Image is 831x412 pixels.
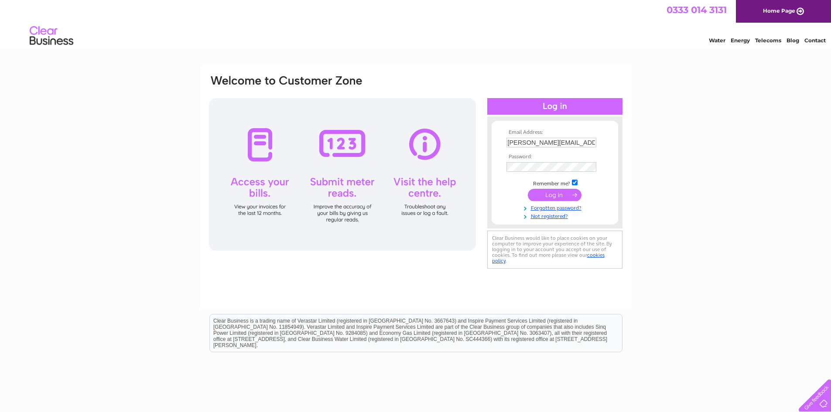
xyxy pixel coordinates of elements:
[804,37,826,44] a: Contact
[487,231,622,269] div: Clear Business would like to place cookies on your computer to improve your experience of the sit...
[755,37,781,44] a: Telecoms
[492,252,605,264] a: cookies policy
[506,211,605,220] a: Not registered?
[504,154,605,160] th: Password:
[667,4,727,15] a: 0333 014 3131
[709,37,725,44] a: Water
[504,129,605,136] th: Email Address:
[528,189,581,201] input: Submit
[504,178,605,187] td: Remember me?
[210,5,622,42] div: Clear Business is a trading name of Verastar Limited (registered in [GEOGRAPHIC_DATA] No. 3667643...
[787,37,799,44] a: Blog
[29,23,74,49] img: logo.png
[731,37,750,44] a: Energy
[506,203,605,211] a: Forgotten password?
